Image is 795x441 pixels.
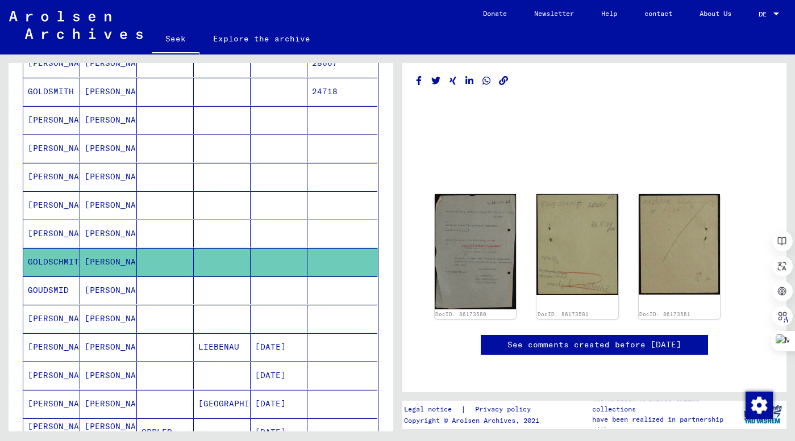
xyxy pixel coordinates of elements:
font: [PERSON_NAME] [28,313,94,324]
button: Share on WhatsApp [481,74,493,88]
font: have been realized in partnership with [592,415,723,434]
img: Change consent [746,392,773,419]
font: Seek [165,33,186,44]
font: [PERSON_NAME] [85,285,151,295]
img: 001.jpg [536,194,618,295]
font: [PERSON_NAME] [85,398,151,409]
button: Share on LinkedIn [464,74,476,88]
font: [PERSON_NAME] [28,115,94,125]
font: Donate [483,9,507,18]
font: [PERSON_NAME] [28,228,94,238]
button: Share on Twitter [430,74,442,88]
font: About Us [700,9,731,18]
font: contact [644,9,672,18]
font: [PERSON_NAME] [28,171,94,182]
font: [PERSON_NAME] [85,342,151,352]
button: Copy link [498,74,510,88]
font: [PERSON_NAME] [28,398,94,409]
font: Legal notice [404,405,452,413]
a: Legal notice [404,404,461,415]
img: 001.jpg [435,194,517,309]
font: [PERSON_NAME] [85,86,151,96]
font: [DATE] [255,427,286,437]
font: [PERSON_NAME] [85,115,151,125]
font: [PERSON_NAME] [28,370,94,380]
font: GOUDSMID [28,285,69,295]
font: [PERSON_NAME] [85,58,151,68]
a: DocID: 86173581 [538,311,589,317]
font: GOLDSMITH [28,86,74,96]
font: [DATE] [255,370,286,380]
font: [PERSON_NAME] [28,58,94,68]
font: Explore the archive [213,33,310,44]
a: Explore the archive [199,25,324,52]
font: DE [759,10,767,18]
font: 24718 [312,86,338,96]
a: Seek [152,25,199,54]
a: Privacy policy [466,404,544,415]
img: Arolsen_neg.svg [9,11,143,39]
font: See comments created before [DATE] [507,339,681,350]
font: [DATE] [255,398,286,409]
font: [PERSON_NAME] [28,342,94,352]
font: [GEOGRAPHIC_DATA] [198,398,285,409]
font: [PERSON_NAME] [85,200,151,210]
a: DocID: 86173581 [639,311,690,317]
font: OPPLER [141,427,172,437]
button: Share on Xing [447,74,459,88]
font: LIEBENAU [198,342,239,352]
font: [PERSON_NAME] [85,228,151,238]
img: 002.jpg [639,194,721,295]
button: Share on Facebook [413,74,425,88]
font: [PERSON_NAME] [85,143,151,153]
a: DocID: 86173580 [435,311,486,317]
font: Newsletter [534,9,574,18]
font: [PERSON_NAME] [28,143,94,153]
a: See comments created before [DATE] [507,339,681,351]
font: [PERSON_NAME] [85,313,151,324]
font: [PERSON_NAME] [85,370,151,380]
font: [DATE] [255,342,286,352]
font: Help [601,9,617,18]
font: GOLDSCHMITT [28,257,84,267]
font: [PERSON_NAME] [28,200,94,210]
font: Privacy policy [475,405,531,413]
font: Copyright © Arolsen Archives, 2021 [404,416,539,425]
font: 28667 [312,58,338,68]
font: [PERSON_NAME] [85,257,151,267]
font: [PERSON_NAME] [85,171,151,182]
font: | [461,404,466,414]
img: yv_logo.png [742,400,784,429]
